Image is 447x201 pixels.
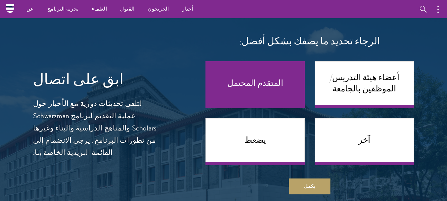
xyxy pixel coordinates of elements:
a: المتقدم المحتمل [205,61,305,108]
a: يضعط [205,118,305,165]
font: أخبار [182,5,193,13]
font: ابق على اتصال [33,70,124,88]
font: القبول [120,5,135,13]
font: آخر [358,135,370,145]
font: تجربة البرنامج [47,5,79,13]
font: العلماء [92,5,107,13]
font: يكمل [304,183,316,190]
a: أعضاء هيئة التدريس/الموظفين بالجامعة [315,61,414,108]
font: عن [26,5,34,13]
a: آخر [315,118,414,165]
button: يكمل [289,178,331,194]
font: الرجاء تحديد ما يصفك بشكل أفضل: [240,35,380,47]
font: المتقدم المحتمل [227,78,283,88]
font: أعضاء هيئة التدريس/الموظفين بالجامعة [330,72,399,94]
font: الخريجون [148,5,169,13]
font: يضعط [245,135,266,145]
font: لتلقي تحديثات دورية مع الأخبار حول عملية التقديم لبرنامج Schwarzman Scholars والمناهج الدراسية وا... [33,98,156,158]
